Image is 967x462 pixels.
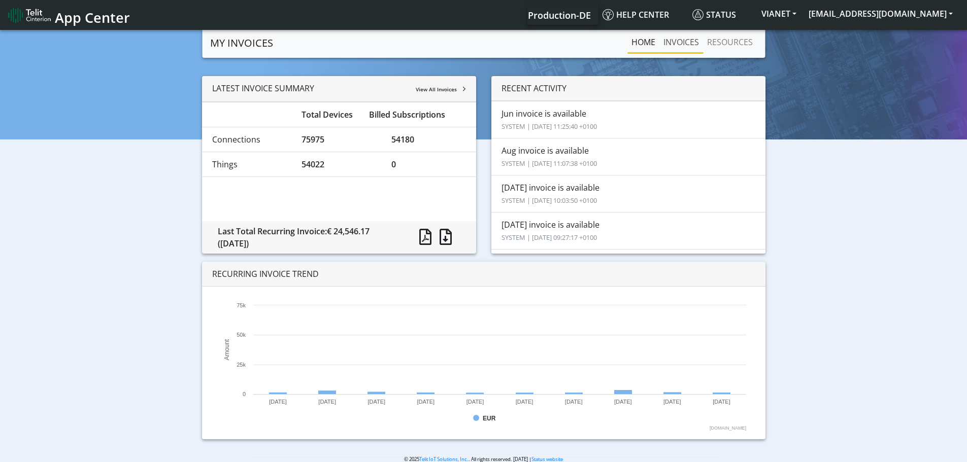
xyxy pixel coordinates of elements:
[614,399,632,405] text: [DATE]
[603,9,614,20] img: knowledge.svg
[565,399,583,405] text: [DATE]
[603,9,669,20] span: Help center
[318,399,336,405] text: [DATE]
[491,138,765,175] li: Aug invoice is available
[663,399,681,405] text: [DATE]
[491,249,765,287] li: Jun invoice is available
[502,122,597,131] small: SYSTEM | [DATE] 11:25:40 +0100
[710,425,746,431] text: [DOMAIN_NAME]
[417,399,435,405] text: [DATE]
[659,32,703,52] a: INVOICES
[205,158,294,170] div: Things
[205,133,294,146] div: Connections
[491,175,765,212] li: [DATE] invoice is available
[327,226,370,237] span: € 24,546.17
[692,9,704,20] img: status.svg
[598,5,688,25] a: Help center
[416,86,457,93] span: View All Invoices
[202,76,476,102] div: LATEST INVOICE SUMMARY
[528,9,591,21] span: Production-DE
[502,233,597,242] small: SYSTEM | [DATE] 09:27:17 +0100
[361,109,474,121] div: Billed Subscriptions
[294,133,384,146] div: 75975
[703,32,757,52] a: RESOURCES
[384,158,474,170] div: 0
[384,133,474,146] div: 54180
[491,212,765,250] li: [DATE] invoice is available
[294,158,384,170] div: 54022
[210,225,404,250] div: Last Total Recurring Invoice:
[803,5,959,23] button: [EMAIL_ADDRESS][DOMAIN_NAME]
[237,302,246,308] text: 75k
[527,5,590,25] a: Your current platform instance
[491,76,765,101] div: RECENT ACTIVITY
[210,33,273,53] a: MY INVOICES
[368,399,385,405] text: [DATE]
[243,391,246,397] text: 0
[202,262,765,287] div: RECURRING INVOICE TREND
[218,237,396,250] div: ([DATE])
[237,332,246,338] text: 50k
[688,5,755,25] a: Status
[692,9,736,20] span: Status
[502,196,597,205] small: SYSTEM | [DATE] 10:03:50 +0100
[223,339,230,360] text: Amount
[8,7,51,23] img: logo-telit-cinterion-gw-new.png
[237,362,246,368] text: 25k
[483,415,496,422] text: EUR
[502,159,597,168] small: SYSTEM | [DATE] 11:07:38 +0100
[755,5,803,23] button: VIANET
[713,399,730,405] text: [DATE]
[491,101,765,138] li: Jun invoice is available
[627,32,659,52] a: Home
[8,4,128,26] a: App Center
[269,399,287,405] text: [DATE]
[515,399,533,405] text: [DATE]
[55,8,130,27] span: App Center
[294,109,361,121] div: Total Devices
[466,399,484,405] text: [DATE]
